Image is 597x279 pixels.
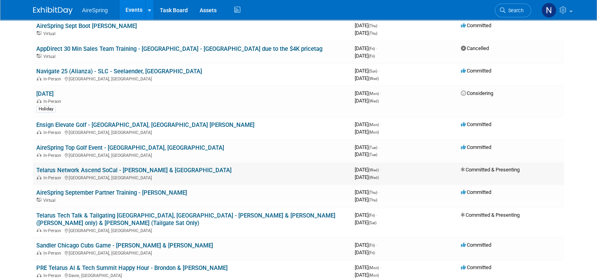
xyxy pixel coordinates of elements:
span: (Thu) [369,31,377,35]
div: [GEOGRAPHIC_DATA], [GEOGRAPHIC_DATA] [36,152,348,158]
a: Telarus Network Ascend SoCal - [PERSON_NAME] & [GEOGRAPHIC_DATA] [36,167,232,174]
span: - [376,45,377,51]
img: In-Person Event [37,251,41,255]
div: [GEOGRAPHIC_DATA], [GEOGRAPHIC_DATA] [36,227,348,233]
span: In-Person [43,273,64,278]
span: (Mon) [369,91,379,96]
span: (Thu) [369,24,377,28]
span: Committed [461,22,491,28]
div: Davie, [GEOGRAPHIC_DATA] [36,272,348,278]
span: [DATE] [355,129,379,135]
span: (Fri) [369,243,375,247]
div: [GEOGRAPHIC_DATA], [GEOGRAPHIC_DATA] [36,174,348,180]
span: - [380,264,381,270]
span: Committed [461,189,491,195]
span: [DATE] [355,167,381,173]
span: In-Person [43,130,64,135]
span: (Tue) [369,153,377,157]
span: AireSpring [82,7,108,13]
a: PRE Telarus AI & Tech Summit Happy Hour - Brondon & [PERSON_NAME] [36,264,228,272]
span: - [378,22,380,28]
span: (Fri) [369,46,375,51]
span: In-Person [43,251,64,256]
span: [DATE] [355,197,377,203]
span: [DATE] [355,30,377,36]
img: Virtual Event [37,198,41,202]
span: (Thu) [369,198,377,202]
span: [DATE] [355,249,375,255]
span: - [378,68,380,74]
a: Navigate 25 (Alianza) - SLC - Seelaender, [GEOGRAPHIC_DATA] [36,68,202,75]
span: Virtual [43,198,58,203]
span: (Wed) [369,168,379,172]
span: Committed [461,68,491,74]
span: [DATE] [355,242,377,248]
span: Committed [461,121,491,127]
img: In-Person Event [37,273,41,277]
span: (Mon) [369,273,379,277]
a: Telarus Tech Talk & Tailgating [GEOGRAPHIC_DATA], [GEOGRAPHIC_DATA] - [PERSON_NAME] & [PERSON_NAM... [36,212,335,227]
a: AireSpring September Partner Training - [PERSON_NAME] [36,189,187,196]
span: Considering [461,90,493,96]
span: (Mon) [369,130,379,134]
span: Search [505,7,524,13]
span: - [380,167,381,173]
span: (Fri) [369,54,375,58]
span: Virtual [43,31,58,36]
span: [DATE] [355,45,377,51]
img: Virtual Event [37,54,41,58]
span: [DATE] [355,151,377,157]
span: Committed & Presenting [461,167,520,173]
span: - [378,189,380,195]
span: [DATE] [355,212,377,218]
span: (Thu) [369,190,377,195]
span: [DATE] [355,53,375,59]
span: - [380,90,381,96]
span: - [378,144,380,150]
span: [DATE] [355,174,379,180]
span: [DATE] [355,22,380,28]
span: In-Person [43,76,64,82]
a: AireSpring Sept Boot [PERSON_NAME] [36,22,137,30]
img: ExhibitDay [33,7,73,15]
span: [DATE] [355,68,380,74]
span: [DATE] [355,264,381,270]
span: [DATE] [355,144,380,150]
div: [GEOGRAPHIC_DATA], [GEOGRAPHIC_DATA] [36,129,348,135]
span: (Fri) [369,213,375,218]
span: (Sat) [369,221,376,225]
span: In-Person [43,99,64,104]
span: (Wed) [369,99,379,103]
span: Cancelled [461,45,489,51]
span: [DATE] [355,90,381,96]
a: [DATE] [36,90,54,97]
div: [GEOGRAPHIC_DATA], [GEOGRAPHIC_DATA] [36,75,348,82]
a: Ensign Elevate Golf - [GEOGRAPHIC_DATA], [GEOGRAPHIC_DATA] [PERSON_NAME] [36,121,255,128]
span: (Fri) [369,251,375,255]
a: Sandler Chicago Cubs Game - [PERSON_NAME] & [PERSON_NAME] [36,242,213,249]
span: - [376,242,377,248]
span: (Sun) [369,69,377,73]
span: (Tue) [369,145,377,150]
img: In-Person Event [37,76,41,80]
span: - [380,121,381,127]
a: AppDirect 30 Min Sales Team Training - [GEOGRAPHIC_DATA] - [GEOGRAPHIC_DATA] due to the $4K pricetag [36,45,322,52]
div: [GEOGRAPHIC_DATA], [GEOGRAPHIC_DATA] [36,249,348,256]
div: Holiday [36,106,56,113]
span: (Wed) [369,76,379,81]
span: Committed [461,264,491,270]
a: Search [495,4,531,17]
span: - [376,212,377,218]
span: In-Person [43,153,64,158]
img: In-Person Event [37,99,41,103]
span: Virtual [43,54,58,59]
span: In-Person [43,175,64,180]
img: In-Person Event [37,153,41,157]
img: In-Person Event [37,175,41,179]
span: (Wed) [369,175,379,180]
span: [DATE] [355,75,379,81]
span: Committed [461,242,491,248]
img: Natalie Pyron [541,3,556,18]
span: [DATE] [355,219,376,225]
span: [DATE] [355,98,379,104]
